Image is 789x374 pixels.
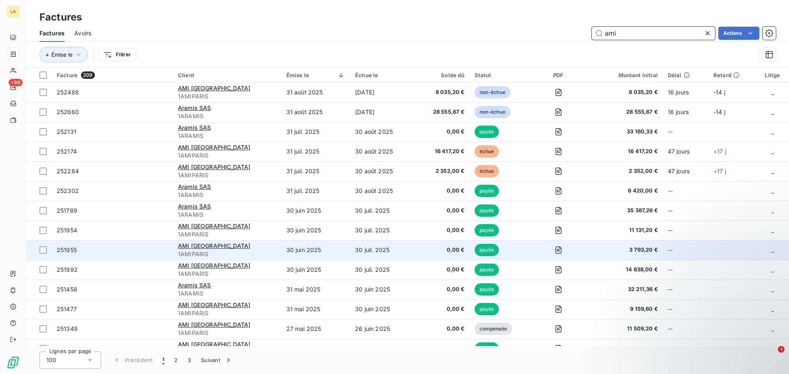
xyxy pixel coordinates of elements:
span: AMI [GEOGRAPHIC_DATA] [178,321,250,328]
span: payée [475,303,499,315]
td: 31 juil. 2025 [281,122,351,142]
td: 30 juin 2025 [281,201,351,220]
td: 30 mai 2025 [350,339,415,358]
span: 9 159,60 € [590,305,658,313]
div: Émise le [286,72,346,78]
span: _ [771,286,774,293]
span: 35 387,26 € [590,207,658,215]
span: 251955 [57,246,77,253]
td: 31 août 2025 [281,83,351,102]
span: 16 417,20 € [590,147,658,156]
td: 26 juin 2025 [350,319,415,339]
span: 16 417,20 € [420,147,465,156]
span: 33 160,33 € [590,128,658,136]
div: Retard [713,72,751,78]
img: Logo LeanPay [7,356,20,369]
span: _ [771,227,774,234]
td: 47 jours [663,142,708,161]
span: 1AMIPARIS [178,250,277,258]
span: 0,00 € [420,187,465,195]
span: +17 j [713,148,726,155]
span: non-échue [475,106,510,118]
span: 209 [81,71,95,79]
span: 0,00 € [420,207,465,215]
span: 0,00 € [420,325,465,333]
span: Facture [57,72,78,78]
span: 251477 [57,305,77,312]
iframe: Intercom notifications message [625,294,789,352]
span: 251458 [57,286,77,293]
div: Solde dû [420,72,465,78]
td: -- [663,181,708,201]
span: 1AMIPARIS [178,270,277,278]
span: _ [771,148,774,155]
span: 251789 [57,207,77,214]
span: 1AMIPARIS [178,230,277,239]
td: 30 août 2025 [350,142,415,161]
td: 31 mai 2025 [281,299,351,319]
span: Aramis SAS [178,282,211,289]
td: 30 août 2025 [350,122,415,142]
span: 28 555,67 € [420,108,465,116]
span: 251349 [57,325,78,332]
span: 100 [46,356,56,364]
span: payée [475,185,499,197]
div: LA [7,5,20,18]
span: +17 j [713,167,726,174]
span: 11 131,20 € [590,226,658,234]
td: 31 juil. 2025 [281,181,351,201]
span: AMI [GEOGRAPHIC_DATA] [178,301,250,308]
td: 30 juin 2025 [281,240,351,260]
span: 1ARAMIS [178,289,277,298]
span: payée [475,224,499,236]
input: Rechercher [592,27,715,40]
td: 30 juil. 2025 [350,220,415,240]
span: _ [771,167,774,174]
td: 27 mai 2025 [281,319,351,339]
td: -- [663,201,708,220]
span: Avoirs [74,29,91,37]
td: -- [663,122,708,142]
td: -- [663,260,708,280]
span: non-échue [475,86,510,99]
td: 30 juil. 2025 [350,260,415,280]
td: 16 jours [663,83,708,102]
td: 31 juil. 2025 [281,142,351,161]
span: AMI [GEOGRAPHIC_DATA] [178,341,250,348]
span: payée [475,342,499,355]
td: [DATE] [350,83,415,102]
span: 252131 [57,128,76,135]
span: échue [475,165,499,177]
span: 1 [162,356,164,364]
span: 252174 [57,148,77,155]
span: 8 035,20 € [590,88,658,96]
td: 30 juil. 2025 [350,201,415,220]
span: 2 352,00 € [590,167,658,175]
td: -- [663,240,708,260]
td: 30 juin 2025 [350,280,415,299]
button: 2 [169,351,182,369]
div: Litige [761,72,784,78]
span: AMI [GEOGRAPHIC_DATA] [178,144,250,151]
span: 1ARAMIS [178,191,277,199]
span: 1ARAMIS [178,211,277,219]
td: 30 avr. 2025 [281,339,351,358]
span: AMI [GEOGRAPHIC_DATA] [178,262,250,269]
span: 1AMIPARIS [178,171,277,179]
span: 1AMIPARIS [178,329,277,337]
span: 251992 [57,266,78,273]
button: 1 [157,351,169,369]
span: 6 420,00 € [590,187,658,195]
span: 11 509,20 € [590,325,658,333]
span: 252660 [57,108,79,115]
span: AMI [GEOGRAPHIC_DATA] [178,85,250,92]
span: 252302 [57,187,79,194]
span: +99 [9,79,23,86]
span: 252488 [57,89,79,96]
span: payée [475,264,499,276]
span: 0,00 € [420,305,465,313]
span: _ [771,128,774,135]
span: Aramis SAS [178,183,211,190]
td: 30 juin 2025 [281,220,351,240]
div: Montant initial [590,72,658,78]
